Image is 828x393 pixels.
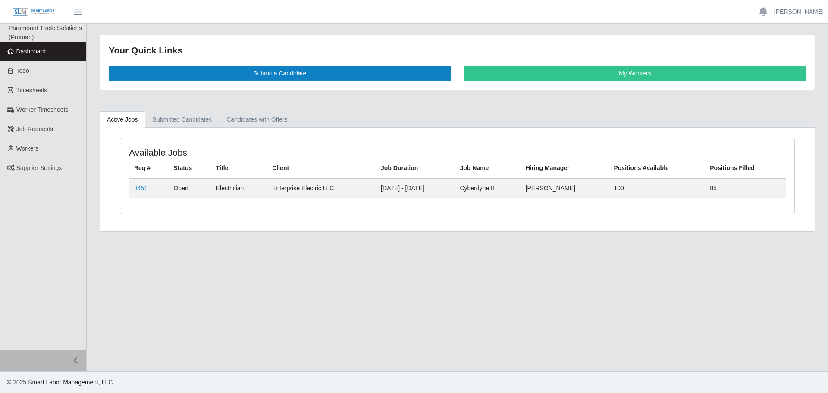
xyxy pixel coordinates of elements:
th: Status [168,158,210,178]
td: 85 [705,178,786,198]
th: Title [211,158,267,178]
span: Dashboard [16,48,46,55]
td: Electrician [211,178,267,198]
span: Supplier Settings [16,164,62,171]
a: Submit a Candidate [109,66,451,81]
span: Worker Timesheets [16,106,68,113]
a: Candidates with Offers [219,111,295,128]
th: Job Name [455,158,520,178]
td: Open [168,178,210,198]
th: Client [267,158,376,178]
td: 100 [608,178,705,198]
span: Todo [16,67,29,74]
th: Hiring Manager [521,158,609,178]
span: Job Requests [16,126,53,132]
th: Positions Filled [705,158,786,178]
h4: Available Jobs [129,147,395,158]
a: [PERSON_NAME] [774,7,824,16]
th: Req # [129,158,168,178]
span: Paramount Trade Solutions (Proman) [9,25,82,41]
span: Timesheets [16,87,47,94]
a: 8451 [134,185,147,192]
td: Enterprise Electric LLC. [267,178,376,198]
td: [DATE] - [DATE] [376,178,455,198]
td: [PERSON_NAME] [521,178,609,198]
th: Job Duration [376,158,455,178]
a: Submitted Candidates [145,111,220,128]
td: Cyberdyne II [455,178,520,198]
th: Positions Available [608,158,705,178]
div: Your Quick Links [109,44,806,57]
a: My Workers [464,66,806,81]
img: SLM Logo [12,7,55,17]
a: Active Jobs [100,111,145,128]
span: Workers [16,145,39,152]
span: © 2025 Smart Labor Management, LLC [7,379,113,386]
